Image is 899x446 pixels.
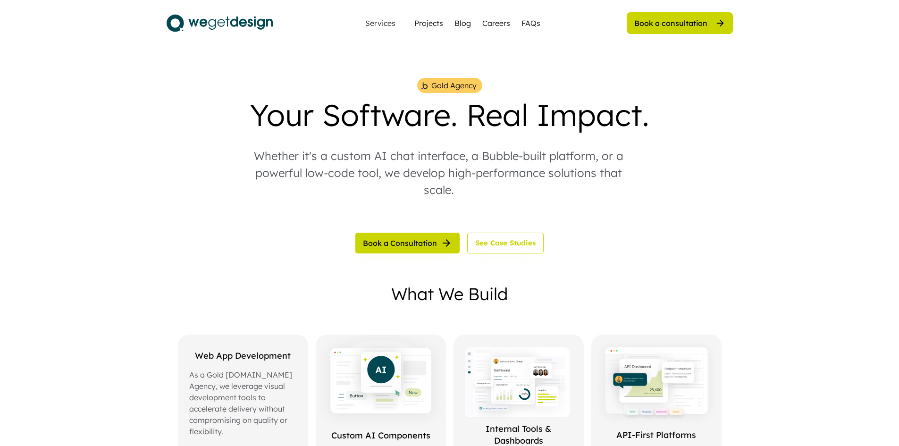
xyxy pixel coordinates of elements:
div: As a Gold [DOMAIN_NAME] Agency, we leverage visual development tools to accelerate delivery witho... [189,369,297,437]
div: Your Software. Real Impact. [250,97,649,133]
div: Gold Agency [431,80,477,91]
img: Internal%20Tools%20%26%20Dashboards.png [465,344,572,423]
div: Services [361,19,399,27]
img: bubble%201.png [420,81,428,90]
a: Careers [482,17,510,29]
a: Projects [414,17,443,29]
img: Custom%20AI%20Components.svg [316,335,446,429]
div: API-First Platforms [603,429,710,441]
button: See Case Studies [467,233,544,253]
div: Web App Development [189,350,297,362]
a: Blog [454,17,471,29]
div: Whether it's a custom AI chat interface, a Bubble-built platform, or a powerful low-code tool, we... [250,147,627,198]
span: Book a Consultation [363,239,437,247]
img: API-First%20platform.png [591,335,722,429]
div: What We Build [391,286,508,303]
div: Book a consultation [634,18,707,28]
button: Book a Consultation [355,233,460,253]
img: logo.svg [167,11,273,35]
a: FAQs [521,17,540,29]
div: Custom AI Components [327,429,435,441]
